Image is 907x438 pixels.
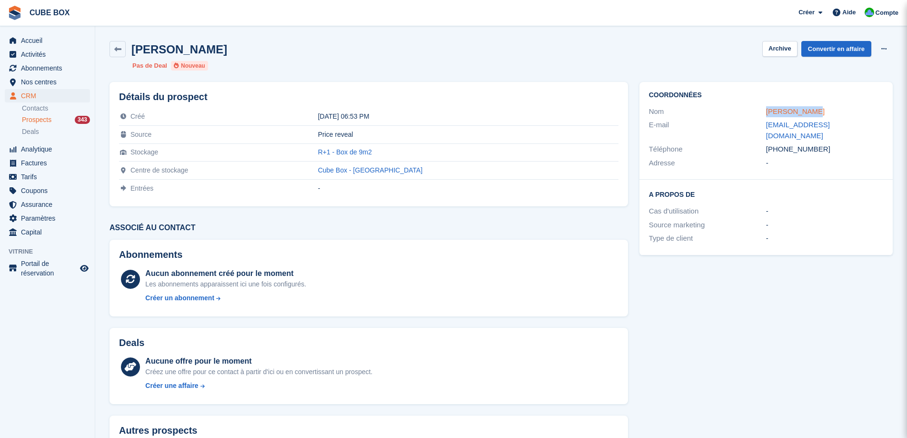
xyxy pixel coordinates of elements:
span: Coupons [21,184,78,197]
a: menu [5,143,90,156]
a: menu [5,212,90,225]
div: - [766,158,883,169]
span: Vitrine [9,247,95,256]
img: Cube Box [865,8,874,17]
a: menu [5,89,90,102]
span: Centre de stockage [130,166,188,174]
div: Aucun abonnement créé pour le moment [145,268,306,279]
div: Cas d'utilisation [649,206,766,217]
li: Pas de Deal [132,61,167,71]
a: Créer un abonnement [145,293,306,303]
div: Type de client [649,233,766,244]
span: Activités [21,48,78,61]
div: Price reveal [318,131,618,138]
a: menu [5,198,90,211]
div: 343 [75,116,90,124]
h2: Deals [119,337,144,348]
span: Source [130,131,151,138]
button: Archive [762,41,797,57]
div: Les abonnements apparaissent ici une fois configurés. [145,279,306,289]
a: menu [5,75,90,89]
a: menu [5,48,90,61]
div: Adresse [649,158,766,169]
a: R+1 - Box de 9m2 [318,148,372,156]
span: Compte [876,8,898,18]
div: Créez une offre pour ce contact à partir d'ici ou en convertissant un prospect. [145,367,372,377]
span: Accueil [21,34,78,47]
span: Portail de réservation [21,259,78,278]
div: Créer une affaire [145,381,198,391]
li: Nouveau [171,61,208,71]
span: Paramètres [21,212,78,225]
a: menu [5,170,90,183]
div: Téléphone [649,144,766,155]
a: menu [5,156,90,170]
div: Créer un abonnement [145,293,214,303]
div: Aucune offre pour le moment [145,356,372,367]
h2: Abonnements [119,249,618,260]
span: Factures [21,156,78,170]
a: CUBE BOX [26,5,73,20]
span: Aide [842,8,856,17]
a: Prospects 343 [22,115,90,125]
h2: Détails du prospect [119,92,618,102]
span: Nos centres [21,75,78,89]
div: - [766,206,883,217]
span: Capital [21,225,78,239]
div: Nom [649,106,766,117]
div: [DATE] 06:53 PM [318,112,618,120]
span: Créer [798,8,815,17]
a: menu [5,184,90,197]
img: stora-icon-8386f47178a22dfd0bd8f6a31ec36ba5ce8667c1dd55bd0f319d3a0aa187defe.svg [8,6,22,20]
h3: Associé au contact [110,224,628,232]
div: Source marketing [649,220,766,231]
div: [PHONE_NUMBER] [766,144,883,155]
span: Assurance [21,198,78,211]
a: Deals [22,127,90,137]
span: Entrées [130,184,153,192]
a: menu [5,61,90,75]
a: Créer une affaire [145,381,372,391]
h2: [PERSON_NAME] [131,43,227,56]
span: Analytique [21,143,78,156]
a: [PERSON_NAME] [766,107,825,115]
h2: Coordonnées [649,92,883,99]
div: - [766,220,883,231]
a: Contacts [22,104,90,113]
div: E-mail [649,120,766,141]
span: Abonnements [21,61,78,75]
span: Créé [130,112,145,120]
h2: Autres prospects [119,425,198,436]
a: menu [5,225,90,239]
a: Cube Box - [GEOGRAPHIC_DATA] [318,166,423,174]
h2: A propos de [649,189,883,199]
span: Deals [22,127,39,136]
a: Convertir en affaire [801,41,871,57]
span: Tarifs [21,170,78,183]
a: Boutique d'aperçu [79,263,90,274]
a: [EMAIL_ADDRESS][DOMAIN_NAME] [766,121,830,140]
a: menu [5,259,90,278]
div: - [318,184,618,192]
span: CRM [21,89,78,102]
div: - [766,233,883,244]
span: Prospects [22,115,51,124]
a: menu [5,34,90,47]
span: Stockage [130,148,158,156]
